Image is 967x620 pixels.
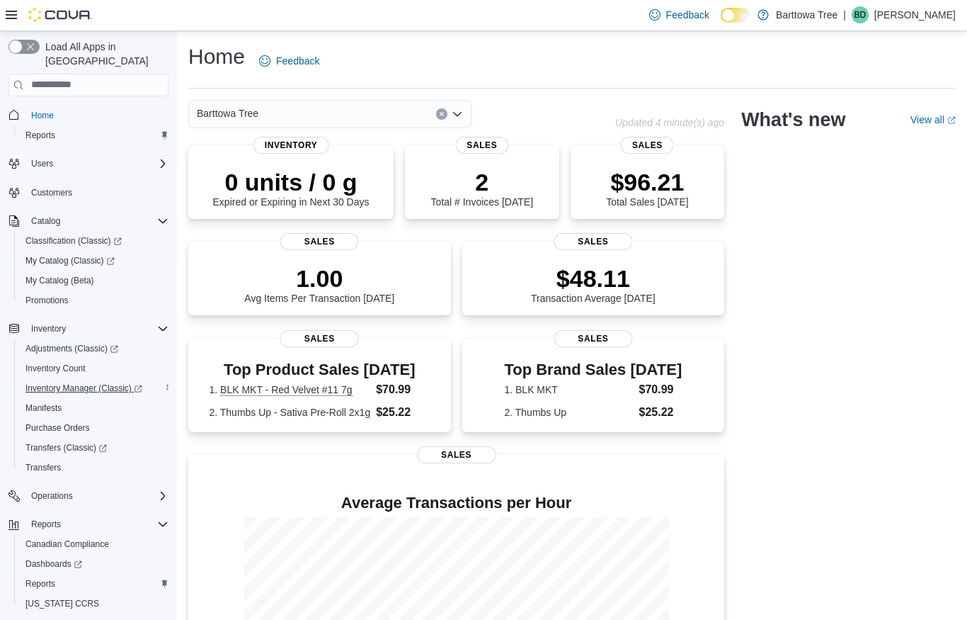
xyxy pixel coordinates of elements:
[25,462,61,473] span: Transfers
[25,343,118,354] span: Adjustments (Classic)
[20,536,168,553] span: Canadian Compliance
[25,275,94,286] span: My Catalog (Beta)
[20,439,113,456] a: Transfers (Classic)
[25,383,142,394] span: Inventory Manager (Classic)
[843,6,846,23] p: |
[25,363,86,374] span: Inventory Count
[639,381,682,398] dd: $70.99
[3,486,174,506] button: Operations
[20,127,168,144] span: Reports
[776,6,837,23] p: Barttowa Tree
[40,40,168,68] span: Load All Apps in [GEOGRAPHIC_DATA]
[14,251,174,271] a: My Catalog (Classic)
[200,495,713,512] h4: Average Transactions per Hour
[25,487,79,505] button: Operations
[431,168,533,208] div: Total # Invoices [DATE]
[20,292,168,309] span: Promotions
[25,106,168,124] span: Home
[25,107,59,124] a: Home
[854,6,866,23] span: BD
[25,155,168,172] span: Users
[31,187,72,198] span: Customers
[31,215,60,227] span: Catalog
[3,319,174,339] button: Inventory
[721,8,750,23] input: Dark Mode
[20,419,96,436] a: Purchase Orders
[554,233,632,250] span: Sales
[244,264,394,293] p: 1.00
[14,231,174,251] a: Classification (Classic)
[25,213,168,230] span: Catalog
[31,519,61,530] span: Reports
[874,6,956,23] p: [PERSON_NAME]
[14,574,174,594] button: Reports
[14,438,174,458] a: Transfers (Classic)
[31,158,53,169] span: Users
[14,271,174,291] button: My Catalog (Beta)
[25,422,90,434] span: Purchase Orders
[606,168,688,208] div: Total Sales [DATE]
[31,323,66,334] span: Inventory
[531,264,656,304] div: Transaction Average [DATE]
[20,340,168,357] span: Adjustments (Classic)
[621,137,674,154] span: Sales
[20,400,67,417] a: Manifests
[20,232,168,249] span: Classification (Classic)
[25,184,78,201] a: Customers
[504,383,633,397] dt: 1. BLK MKT
[25,184,168,201] span: Customers
[25,558,82,570] span: Dashboards
[20,380,148,397] a: Inventory Manager (Classic)
[280,330,359,347] span: Sales
[639,404,682,421] dd: $25.22
[25,295,69,306] span: Promotions
[14,534,174,554] button: Canadian Compliance
[20,252,168,269] span: My Catalog (Classic)
[455,137,508,154] span: Sales
[3,514,174,534] button: Reports
[25,516,67,533] button: Reports
[25,487,168,505] span: Operations
[436,108,447,120] button: Clear input
[253,47,325,75] a: Feedback
[209,361,430,378] h3: Top Product Sales [DATE]
[3,105,174,125] button: Home
[14,125,174,145] button: Reports
[209,383,370,397] dt: 1.
[31,490,73,502] span: Operations
[14,418,174,438] button: Purchase Orders
[615,117,724,128] p: Updated 4 minute(s) ago
[14,458,174,478] button: Transfers
[25,442,107,453] span: Transfers (Classic)
[20,292,74,309] a: Promotions
[25,213,66,230] button: Catalog
[25,578,55,590] span: Reports
[20,272,100,289] a: My Catalog (Beta)
[20,400,168,417] span: Manifests
[431,168,533,196] p: 2
[197,105,258,122] span: Barttowa Tree
[188,43,245,71] h1: Home
[14,554,174,574] a: Dashboards
[20,459,67,476] a: Transfers
[25,516,168,533] span: Reports
[741,108,845,131] h2: What's new
[20,595,105,612] a: [US_STATE] CCRS
[20,232,127,249] a: Classification (Classic)
[25,402,62,414] span: Manifests
[20,340,124,357] a: Adjustments (Classic)
[417,446,496,463] span: Sales
[20,419,168,436] span: Purchase Orders
[20,536,115,553] a: Canadian Compliance
[14,339,174,359] a: Adjustments (Classic)
[25,255,115,266] span: My Catalog (Classic)
[504,361,682,378] h3: Top Brand Sales [DATE]
[244,264,394,304] div: Avg Items Per Transaction [DATE]
[3,211,174,231] button: Catalog
[213,168,370,196] p: 0 units / 0 g
[25,539,109,550] span: Canadian Compliance
[25,235,122,247] span: Classification (Classic)
[20,360,91,377] a: Inventory Count
[25,598,99,609] span: [US_STATE] CCRS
